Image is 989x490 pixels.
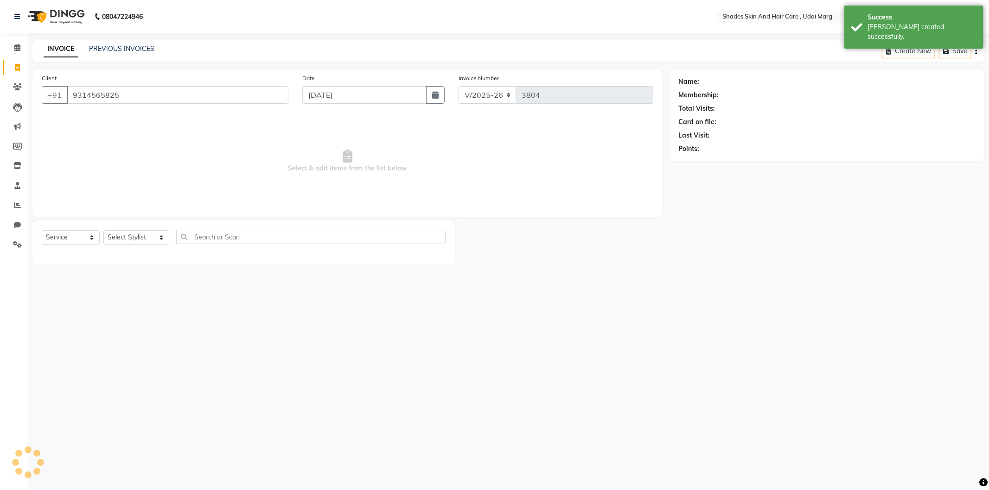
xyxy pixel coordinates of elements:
[89,44,154,53] a: PREVIOUS INVOICES
[939,44,971,58] button: Save
[302,74,315,82] label: Date
[459,74,499,82] label: Invoice Number
[42,115,653,207] span: Select & add items from the list below
[679,131,710,140] div: Last Visit:
[868,22,976,42] div: Bill created successfully.
[679,144,700,154] div: Points:
[882,44,935,58] button: Create New
[102,4,143,30] b: 08047224946
[679,117,717,127] div: Card on file:
[679,77,700,87] div: Name:
[44,41,78,57] a: INVOICE
[868,13,976,22] div: Success
[42,74,57,82] label: Client
[679,104,715,113] div: Total Visits:
[176,230,446,244] input: Search or Scan
[679,90,719,100] div: Membership:
[24,4,87,30] img: logo
[42,86,68,104] button: +91
[67,86,288,104] input: Search by Name/Mobile/Email/Code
